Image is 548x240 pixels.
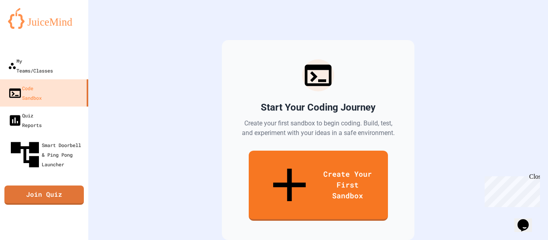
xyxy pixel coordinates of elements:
[8,111,42,130] div: Quiz Reports
[249,151,388,221] a: Create Your First Sandbox
[4,186,84,205] a: Join Quiz
[8,138,85,171] div: Smart Doorbell & Ping Pong Launcher
[8,8,80,29] img: logo-orange.svg
[241,119,395,138] p: Create your first sandbox to begin coding. Build, test, and experiment with your ideas in a safe ...
[481,173,540,207] iframe: chat widget
[3,3,55,51] div: Chat with us now!Close
[261,101,375,114] h2: Start Your Coding Journey
[514,208,540,232] iframe: chat widget
[8,83,42,103] div: Code Sandbox
[8,56,53,75] div: My Teams/Classes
